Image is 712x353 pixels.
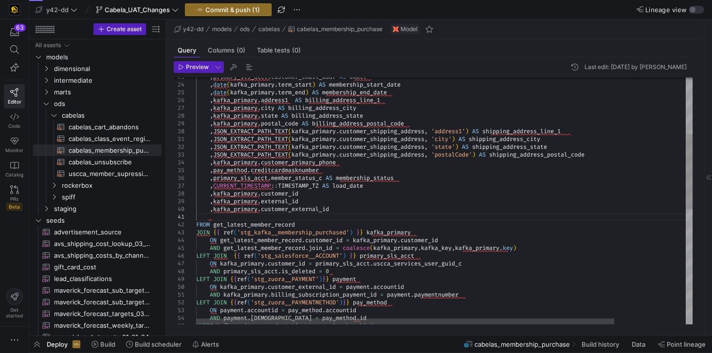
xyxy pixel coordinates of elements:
span: Columns [208,47,245,53]
span: ) [472,151,475,159]
span: Build history [582,340,619,348]
span: Point lineage [667,340,706,348]
span: , [210,81,213,88]
span: ( [288,127,292,135]
span: ( [227,88,230,96]
span: uscca_member_supression​​​​​​​​​​ [69,168,150,179]
span: AND [210,244,220,252]
span: kafka_primary [230,88,274,96]
span: . [336,143,339,151]
span: gift_card_cost​​​​​​ [54,262,150,273]
a: avs_shipping_costs_by_channel_04_11_24​​​​​​ [33,249,162,261]
div: 37 [174,182,184,190]
span: get_latest_member_record [213,221,295,229]
span: ods [54,98,160,109]
span: customer_id [305,236,343,244]
span: membership_end_date [322,88,387,96]
div: 63 [14,24,26,32]
div: Press SPACE to select this row. [33,51,162,63]
span: 'state' [431,143,455,151]
span: AS [326,174,332,182]
span: maverick_forecast_targets_03_25_24​​​​​​ [54,308,150,319]
button: Create asset [93,23,146,35]
div: 27 [174,104,184,112]
span: maverick_forecast_sub_targets_03_25_24​​​​​​ [54,285,150,296]
span: { [213,229,217,236]
span: AS [479,151,486,159]
span: PRs [10,196,18,202]
span: kafka_primary [213,197,257,205]
span: , [424,135,428,143]
div: All assets [35,42,61,49]
a: maverick_forecast_sub_targets_03_25_24​​​​​​ [33,284,162,296]
button: ods [237,23,252,35]
span: ref [223,229,234,236]
span: creditcardmasknumber [251,166,319,174]
div: Press SPACE to select this row. [33,238,162,249]
span: membership_status [336,174,394,182]
span: Build [100,340,115,348]
span: 'stg_kafka__membership_purchased' [237,229,349,236]
span: kafka_primary [213,112,257,120]
div: Press SPACE to select this row. [33,109,162,121]
span: (0) [292,47,301,53]
span: TIMESTAMP_TZ [278,182,319,190]
span: . [336,135,339,143]
span: get_latest_member_record [220,236,302,244]
span: term_start [278,81,312,88]
span: . [397,236,401,244]
div: Press SPACE to select this row. [33,63,162,74]
span: load_date [332,182,363,190]
button: Getstarted [4,284,25,322]
span: . [257,104,261,112]
span: kafka_primary [292,127,336,135]
span: , [210,197,213,205]
div: Press SPACE to select this row. [33,74,162,86]
span: , [210,159,213,166]
button: Alerts [188,336,223,353]
span: ( [254,252,257,260]
span: avs_shipping_cost_lookup_03_15_24​​​​​​ [54,238,150,249]
div: Press SPACE to select this row. [33,133,162,144]
a: Monitor [4,133,25,157]
span: . [257,190,261,197]
span: . [257,120,261,127]
div: Press SPACE to select this row. [33,86,162,98]
span: . [274,81,278,88]
span: = [336,244,339,252]
span: pay_method [213,166,247,174]
span: cabelas_membership_purchase​​​​​​​​​​ [69,145,150,156]
a: https://storage.googleapis.com/y42-prod-data-exchange/images/uAsz27BndGEK0hZWDFeOjoxA7jCwgK9jE472... [4,1,25,18]
button: Cabela_UAT_Changes [93,3,181,16]
span: Model [401,26,418,33]
span: Get started [6,307,23,318]
span: kafka_primary [213,159,257,166]
span: kafka_primary [213,190,257,197]
span: , [424,151,428,159]
a: gift_card_cost​​​​​​ [33,261,162,273]
span: postal_code [261,120,298,127]
span: . [274,88,278,96]
a: Catalog [4,157,25,181]
span: kafka_primary [213,205,257,213]
span: , [210,88,213,96]
a: maverick_forecast_sub_targets_weekly_03_25_24​​​​​​ [33,296,162,308]
div: 45 [174,244,184,252]
div: 34 [174,159,184,166]
span: AS [319,81,326,88]
span: ) [513,244,516,252]
span: key [503,244,513,252]
span: customer_id [261,190,298,197]
span: Editor [8,99,21,105]
span: { [217,229,220,236]
span: customer_shipping_address [339,143,424,151]
span: term_end [278,88,305,96]
span: customer_shipping_address [339,151,424,159]
span: kafka_key [421,244,452,252]
span: :: [271,182,278,190]
span: address1 [261,96,288,104]
span: staging [54,203,160,214]
div: Press SPACE to select this row. [33,191,162,203]
div: 42 [174,221,184,229]
a: cabelas_unsubscribe​​​​​​​​​​ [33,156,162,168]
